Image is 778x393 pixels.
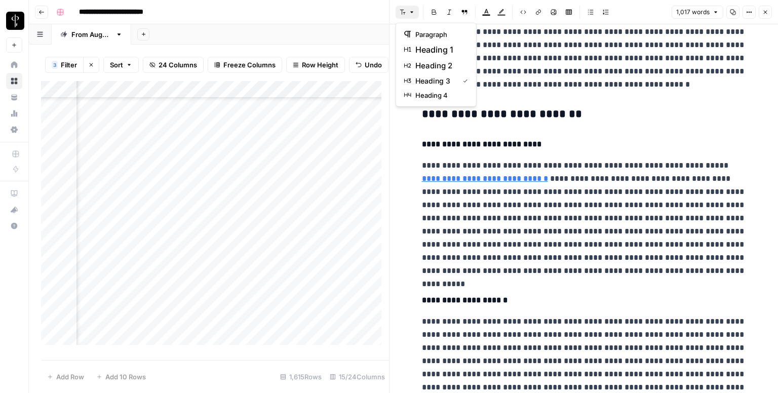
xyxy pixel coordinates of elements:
[71,29,111,40] div: From [DATE]
[105,372,146,382] span: Add 10 Rows
[56,372,84,382] span: Add Row
[208,57,282,73] button: Freeze Columns
[90,369,152,385] button: Add 10 Rows
[286,57,345,73] button: Row Height
[52,24,131,45] a: From [DATE]
[6,89,22,105] a: Your Data
[302,60,338,70] span: Row Height
[6,73,22,89] a: Browse
[349,57,388,73] button: Undo
[326,369,389,385] div: 15/24 Columns
[276,369,326,385] div: 1,615 Rows
[672,6,723,19] button: 1,017 words
[676,8,710,17] span: 1,017 words
[415,60,464,72] span: heading 2
[61,60,77,70] span: Filter
[6,218,22,234] button: Help + Support
[6,185,22,202] a: AirOps Academy
[41,369,90,385] button: Add Row
[143,57,204,73] button: 24 Columns
[159,60,197,70] span: 24 Columns
[365,60,382,70] span: Undo
[53,61,56,69] span: 3
[415,44,464,56] span: heading 1
[6,105,22,122] a: Usage
[6,12,24,30] img: LP Production Workloads Logo
[6,8,22,33] button: Workspace: LP Production Workloads
[415,29,464,40] span: paragraph
[6,202,22,218] button: What's new?
[6,57,22,73] a: Home
[103,57,139,73] button: Sort
[223,60,276,70] span: Freeze Columns
[7,202,22,217] div: What's new?
[45,57,83,73] button: 3Filter
[52,61,58,69] div: 3
[110,60,123,70] span: Sort
[415,76,455,86] span: heading 3
[6,122,22,138] a: Settings
[415,90,464,100] span: heading 4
